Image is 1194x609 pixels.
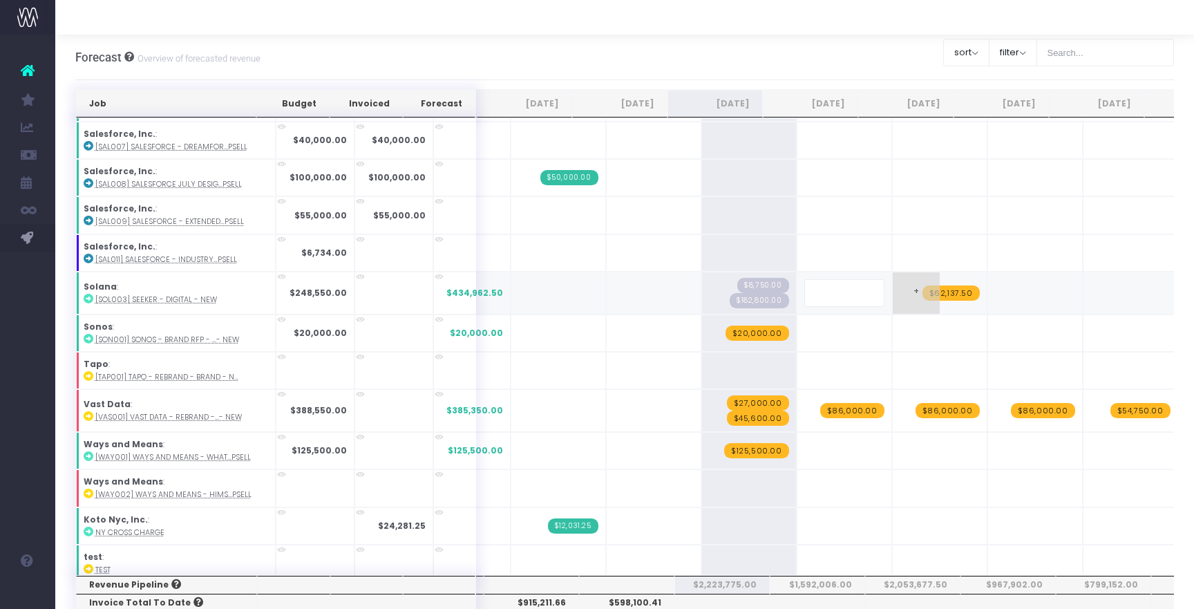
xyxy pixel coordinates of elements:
[76,196,276,234] td: :
[724,443,789,458] span: wayahead Revenue Forecast Item
[763,90,858,118] th: Nov 25: activate to sort column ascending
[368,171,426,183] strong: $100,000.00
[294,327,347,339] strong: $20,000.00
[76,545,276,582] td: :
[84,128,155,140] strong: Salesforce, Inc.
[76,315,276,352] td: :
[95,335,239,345] abbr: [SON001] Sonos - Brand RFP - Brand - New
[84,165,155,177] strong: Salesforce, Inc.
[893,272,940,314] span: +
[572,90,667,118] th: Sep 25: activate to sort column ascending
[727,411,789,426] span: wayahead Revenue Forecast Item
[403,90,475,118] th: Forecast
[294,209,347,221] strong: $55,000.00
[256,90,330,118] th: Budget
[290,287,347,299] strong: $248,550.00
[450,327,503,339] span: $20,000.00
[95,372,238,382] abbr: [TAP001] Tapo - Rebrand - Brand - New
[76,272,276,315] td: :
[1049,90,1144,118] th: Feb 26: activate to sort column ascending
[548,518,598,534] span: Streamtime Invoice: 911 – NY Cross Charge
[76,432,276,469] td: :
[76,234,276,272] td: :
[76,122,276,159] td: :
[76,352,276,389] td: :
[858,90,954,118] th: Dec 25: activate to sort column ascending
[943,39,989,66] button: sort
[95,489,252,500] abbr: [WAY002] Ways and Means - Hims & Hers - Brand - Upsell
[95,565,111,575] abbr: test
[75,50,122,64] span: Forecast
[770,576,865,594] th: $1,592,006.00
[737,278,788,293] span: Streamtime Draft Invoice: 947 – [SOL003] Seeker - Digital - New
[960,576,1056,594] th: $967,902.00
[84,551,102,563] strong: test
[1056,576,1151,594] th: $799,152.00
[76,469,276,507] td: :
[290,171,347,183] strong: $100,000.00
[477,90,572,118] th: Aug 25: activate to sort column ascending
[667,90,763,118] th: Oct 25: activate to sort column ascending
[922,285,980,301] span: wayahead Revenue Forecast Item
[290,404,347,416] strong: $388,550.00
[446,287,503,299] span: $434,962.50
[330,90,403,118] th: Invoiced
[446,404,503,417] span: $385,350.00
[674,576,770,594] th: $2,223,775.00
[95,142,247,152] abbr: [SAL007] Salesforce - Dreamforce Sprint - Brand - Upsell
[95,452,251,462] abbr: [WAY001] Ways and Means - WhatNot Assets - Brand - Upsell
[916,403,980,418] span: wayahead Revenue Forecast Item
[1036,39,1175,66] input: Search...
[84,476,163,487] strong: Ways and Means
[76,389,276,432] td: :
[84,398,131,410] strong: Vast Data
[727,395,789,411] span: wayahead Revenue Forecast Item
[372,134,426,146] strong: $40,000.00
[540,170,598,185] span: Streamtime Invoice: 903 – [SAL008] Salesforce July Design Support - Brand - Upsell
[84,438,163,450] strong: Ways and Means
[84,358,108,370] strong: Tapo
[95,412,242,422] abbr: [VAS001] Vast Data - Rebrand - Brand - New
[84,321,113,332] strong: Sonos
[1011,403,1075,418] span: wayahead Revenue Forecast Item
[84,514,148,525] strong: Koto Nyc, Inc.
[95,527,164,538] abbr: NY Cross Charge
[76,576,257,594] th: Revenue Pipeline
[865,576,960,594] th: $2,053,677.50
[95,254,237,265] abbr: [SAL011] Salesforce - Industry Icons - Brand - Upsell
[726,326,789,341] span: wayahead Revenue Forecast Item
[293,134,347,146] strong: $40,000.00
[84,241,155,252] strong: Salesforce, Inc.
[84,203,155,214] strong: Salesforce, Inc.
[301,247,347,259] strong: $6,734.00
[17,581,38,602] img: images/default_profile_image.png
[292,444,347,456] strong: $125,500.00
[730,293,789,308] span: Streamtime Draft Invoice: 948 – [SOL003] Seeker - Digital - New
[378,520,426,532] strong: $24,281.25
[84,281,117,292] strong: Solana
[989,39,1037,66] button: filter
[76,507,276,545] td: :
[95,294,217,305] abbr: [SOL003] Seeker - Digital - New
[373,209,426,221] strong: $55,000.00
[820,403,884,418] span: wayahead Revenue Forecast Item
[448,444,503,457] span: $125,500.00
[1110,403,1171,418] span: wayahead Revenue Forecast Item
[76,90,256,118] th: Job: activate to sort column ascending
[76,159,276,196] td: :
[95,179,242,189] abbr: [SAL008] Salesforce July Design Support - Brand - Upsell
[95,216,244,227] abbr: [SAL009] Salesforce - Extended July Support - Brand - Upsell
[954,90,1049,118] th: Jan 26: activate to sort column ascending
[134,50,260,64] small: Overview of forecasted revenue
